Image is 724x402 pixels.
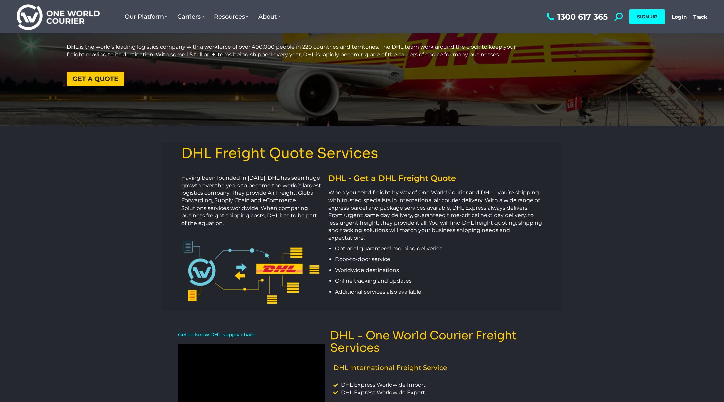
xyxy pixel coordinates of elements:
[335,277,542,285] p: Online tracking and updates
[120,6,172,27] a: Our Platform
[335,288,542,296] p: Additional services also available
[339,381,426,389] span: DHL Express Worldwide Import
[629,9,665,24] a: SIGN UP
[181,146,543,161] h3: DHL Freight Quote Services
[67,43,524,58] p: DHL is the world’s leading logistics company with a workforce of over 400,000 people in 220 count...
[73,76,118,82] span: Get a quote
[335,256,542,263] p: Door-to-door service
[67,16,524,33] h1: DHL Freight Quote
[328,174,542,182] h2: DHL - Get a DHL Freight Quote
[67,72,124,86] a: Get a quote
[181,237,322,308] img: TNT One World Courier Integration
[335,245,542,252] p: Optional guaranteed morning deliveries
[214,13,248,20] span: Resources
[209,6,253,27] a: Resources
[172,6,209,27] a: Carriers
[637,14,657,20] span: SIGN UP
[333,364,543,371] p: DHL International Freight Service
[545,13,608,21] a: 1300 617 365
[177,13,204,20] span: Carriers
[181,174,322,227] p: Having been founded in [DATE], DHL has seen huge growth over the years to become the world’s larg...
[328,189,542,242] p: When you send freight by way of One World Courier and DHL – you’re shipping with trusted speciali...
[178,332,325,337] h2: Get to know DHL supply chain
[693,14,707,20] a: Track
[335,267,542,274] p: Worldwide destinations
[672,14,687,20] a: Login
[17,3,100,30] img: One World Courier
[253,6,285,27] a: About
[258,13,280,20] span: About
[330,329,546,354] h3: DHL - One World Courier Freight Services
[339,389,425,396] span: DHL Express Worldwide Export
[125,13,167,20] span: Our Platform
